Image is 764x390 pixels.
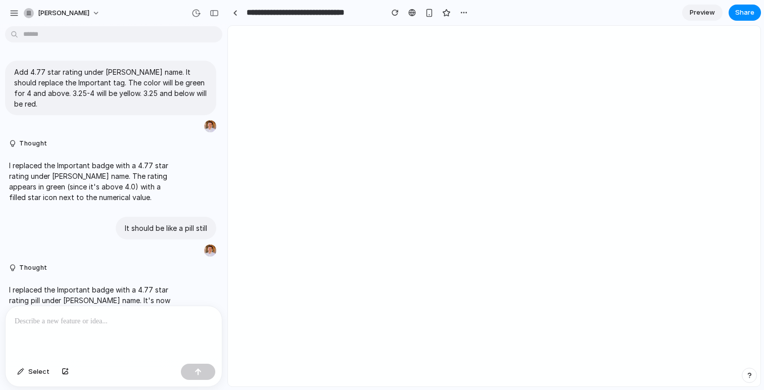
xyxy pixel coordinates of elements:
[14,67,207,109] p: Add 4.77 star rating under [PERSON_NAME] name. It should replace the Important tag. The color wil...
[28,367,50,377] span: Select
[20,5,105,21] button: [PERSON_NAME]
[125,223,207,233] p: It should be like a pill still
[735,8,754,18] span: Share
[38,8,89,18] span: [PERSON_NAME]
[682,5,723,21] a: Preview
[9,160,178,203] p: I replaced the Important badge with a 4.77 star rating under [PERSON_NAME] name. The rating appea...
[729,5,761,21] button: Share
[9,284,178,348] p: I replaced the Important badge with a 4.77 star rating pill under [PERSON_NAME] name. It's now di...
[690,8,715,18] span: Preview
[12,364,55,380] button: Select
